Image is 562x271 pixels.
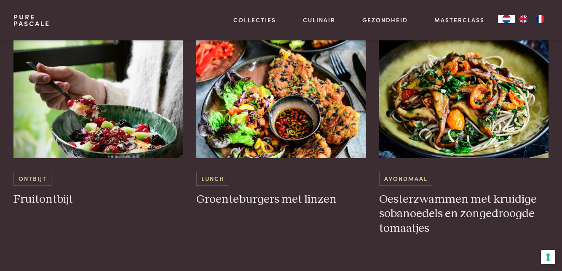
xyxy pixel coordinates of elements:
h3: Fruitontbijt [13,192,183,207]
a: NL [498,15,515,23]
a: Masterclass [434,16,484,24]
h3: Oesterzwammen met kruidige sobanoedels en zongedroogde tomaatjes [379,192,549,236]
button: Uw voorkeuren voor toestemming voor trackingtechnologieën [541,250,555,264]
a: Culinair [303,16,335,24]
span: Avondmaal [379,172,432,186]
ul: Language list [515,15,549,23]
span: Ontbijt [13,172,51,186]
span: Lunch [196,172,229,186]
div: Language [498,15,515,23]
a: FR [532,15,549,23]
h3: Groenteburgers met linzen [196,192,366,207]
a: Collecties [233,16,276,24]
a: EN [515,15,532,23]
a: PurePascale [13,13,50,27]
aside: Language selected: Nederlands [498,15,549,23]
a: Gezondheid [362,16,408,24]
